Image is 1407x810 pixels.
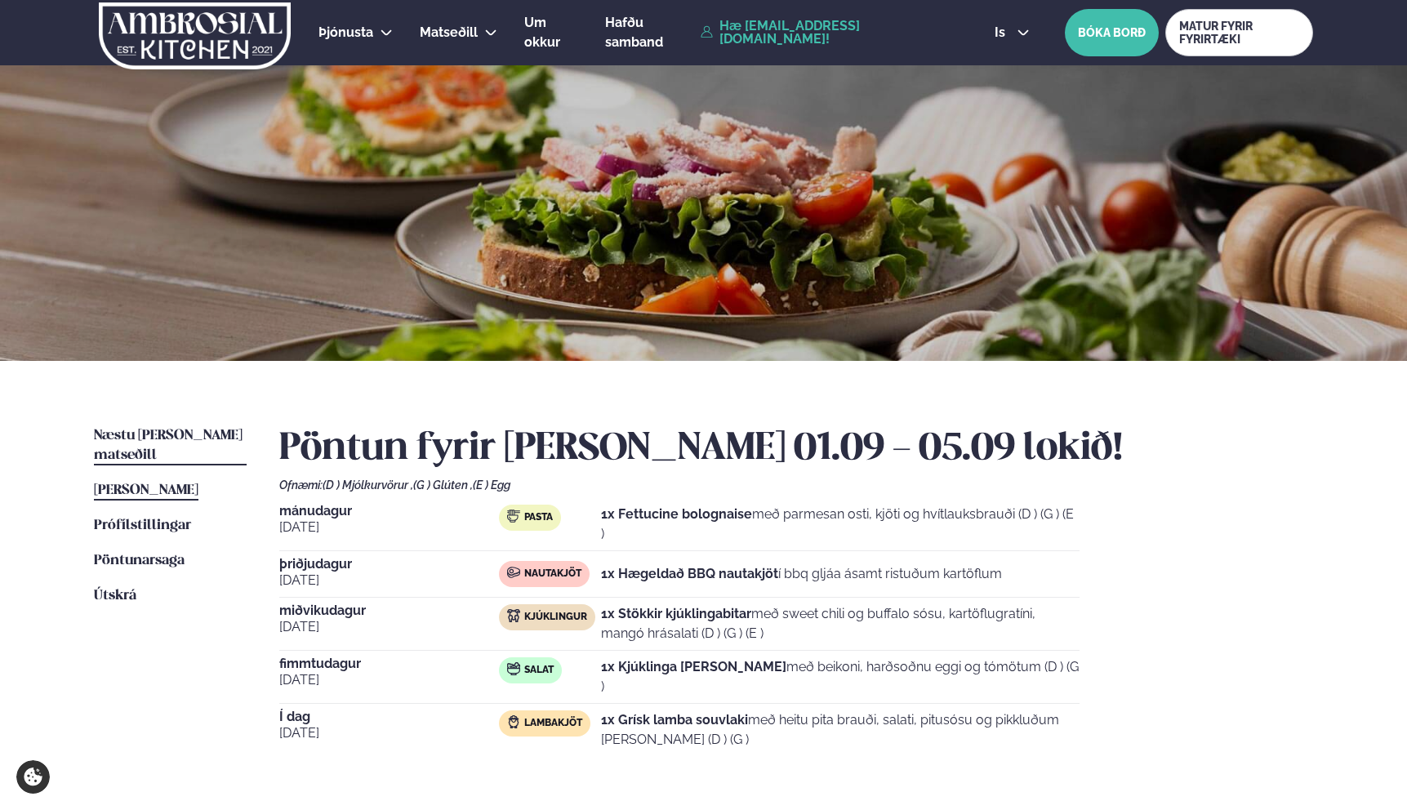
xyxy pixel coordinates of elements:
span: [DATE] [279,617,499,637]
a: Útskrá [94,586,136,606]
span: (G ) Glúten , [413,478,473,492]
span: Útskrá [94,589,136,603]
span: miðvikudagur [279,604,499,617]
img: chicken.svg [507,609,520,622]
strong: 1x Stökkir kjúklingabitar [601,606,751,621]
strong: 1x Grísk lamba souvlaki [601,712,748,728]
h2: Pöntun fyrir [PERSON_NAME] 01.09 - 05.09 lokið! [279,426,1313,472]
img: salad.svg [507,662,520,675]
span: Pöntunarsaga [94,554,185,567]
span: mánudagur [279,505,499,518]
span: (E ) Egg [473,478,510,492]
a: Pöntunarsaga [94,551,185,571]
span: [DATE] [279,571,499,590]
span: is [995,26,1010,39]
span: Næstu [PERSON_NAME] matseðill [94,429,243,462]
span: Prófílstillingar [94,518,191,532]
span: [DATE] [279,670,499,690]
span: fimmtudagur [279,657,499,670]
strong: 1x Kjúklinga [PERSON_NAME] [601,659,786,674]
span: Salat [524,664,554,677]
img: logo [97,2,292,69]
p: í bbq gljáa ásamt ristuðum kartöflum [601,564,1002,584]
span: Hafðu samband [605,15,663,50]
a: Prófílstillingar [94,516,191,536]
span: Pasta [524,511,553,524]
span: Lambakjöt [524,717,582,730]
a: MATUR FYRIR FYRIRTÆKI [1165,9,1313,56]
button: BÓKA BORÐ [1065,9,1159,56]
img: beef.svg [507,566,520,579]
span: Þjónusta [318,24,373,40]
a: [PERSON_NAME] [94,481,198,501]
p: með parmesan osti, kjöti og hvítlauksbrauði (D ) (G ) (E ) [601,505,1080,544]
p: með heitu pita brauði, salati, pitusósu og pikkluðum [PERSON_NAME] (D ) (G ) [601,710,1080,750]
a: Næstu [PERSON_NAME] matseðill [94,426,247,465]
img: Lamb.svg [507,715,520,728]
a: Hafðu samband [605,13,692,52]
strong: 1x Fettucine bolognaise [601,506,752,522]
span: Um okkur [524,15,560,50]
strong: 1x Hægeldað BBQ nautakjöt [601,566,778,581]
span: þriðjudagur [279,558,499,571]
a: Þjónusta [318,23,373,42]
span: [PERSON_NAME] [94,483,198,497]
span: Í dag [279,710,499,723]
span: Nautakjöt [524,567,581,581]
a: Um okkur [524,13,578,52]
a: Cookie settings [16,760,50,794]
a: Matseðill [420,23,478,42]
p: með sweet chili og buffalo sósu, kartöflugratíni, mangó hrásalati (D ) (G ) (E ) [601,604,1080,643]
p: með beikoni, harðsoðnu eggi og tómötum (D ) (G ) [601,657,1080,697]
div: Ofnæmi: [279,478,1313,492]
a: Hæ [EMAIL_ADDRESS][DOMAIN_NAME]! [701,20,957,46]
img: pasta.svg [507,510,520,523]
span: [DATE] [279,723,499,743]
button: is [982,26,1043,39]
span: Matseðill [420,24,478,40]
span: Kjúklingur [524,611,587,624]
span: (D ) Mjólkurvörur , [323,478,413,492]
span: [DATE] [279,518,499,537]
